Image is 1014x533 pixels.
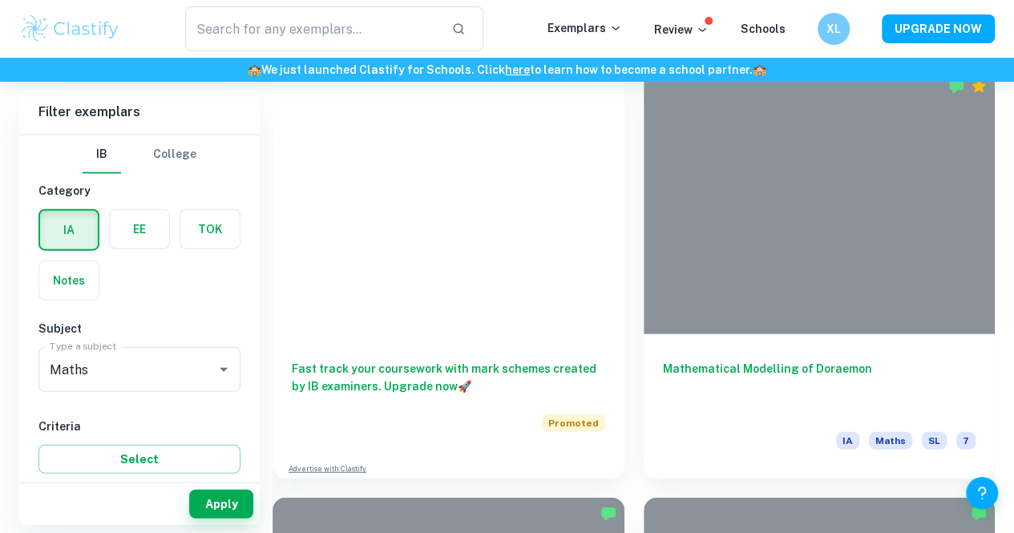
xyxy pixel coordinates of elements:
img: Marked [600,506,616,522]
div: Premium [971,79,987,95]
span: IA [836,432,859,450]
button: Select [38,445,240,474]
a: Advertise with Clastify [289,463,366,474]
div: Filter type choice [83,135,196,174]
img: Marked [971,506,987,522]
button: TOK [180,210,240,248]
button: IA [40,211,98,249]
h6: Subject [38,320,240,337]
span: 🏫 [248,63,261,76]
p: Exemplars [547,19,622,37]
button: College [153,135,196,174]
h6: Mathematical Modelling of Doraemon [663,360,976,413]
span: Maths [869,432,912,450]
button: XL [818,13,850,45]
input: Search for any exemplars... [185,6,438,51]
button: UPGRADE NOW [882,14,995,43]
label: Type a subject [50,340,116,353]
span: 7 [956,432,976,450]
span: 🚀 [458,380,471,393]
button: IB [83,135,121,174]
button: Help and Feedback [966,477,998,509]
a: Mathematical Modelling of DoraemonIAMathsSL7 [644,71,996,478]
h6: Criteria [38,418,240,435]
h6: Filter exemplars [19,90,260,135]
img: Marked [948,79,964,95]
h6: Category [38,182,240,200]
p: Review [654,21,709,38]
a: Schools [741,22,786,35]
span: Promoted [542,414,605,432]
span: SL [922,432,947,450]
h6: We just launched Clastify for Schools. Click to learn how to become a school partner. [3,61,1011,79]
a: here [505,63,530,76]
button: Notes [39,261,99,300]
span: 🏫 [753,63,766,76]
h6: XL [825,20,843,38]
button: Apply [189,490,253,519]
h6: Fast track your coursework with mark schemes created by IB examiners. Upgrade now [292,360,605,395]
button: Open [212,358,235,381]
button: EE [110,210,169,248]
img: Clastify logo [19,13,121,45]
